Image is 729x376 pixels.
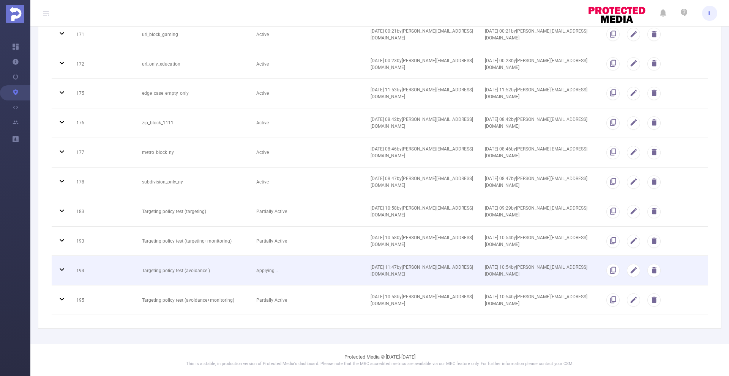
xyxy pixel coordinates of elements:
td: 175 [71,79,136,108]
span: [DATE] 08:42 by [PERSON_NAME][EMAIL_ADDRESS][DOMAIN_NAME] [371,117,473,129]
td: 177 [71,138,136,168]
span: [DATE] 08:46 by [PERSON_NAME][EMAIL_ADDRESS][DOMAIN_NAME] [371,146,473,158]
span: [DATE] 00:21 by [PERSON_NAME][EMAIL_ADDRESS][DOMAIN_NAME] [485,28,587,41]
td: metro_block_ny [136,138,251,168]
img: Protected Media [6,5,24,23]
span: [DATE] 10:58 by [PERSON_NAME][EMAIL_ADDRESS][DOMAIN_NAME] [371,235,473,247]
span: Partially Active [256,298,287,303]
span: IL [707,6,712,21]
span: Active [256,91,269,96]
footer: Protected Media © [DATE]-[DATE] [30,344,729,376]
td: Targeting policy test (targeting+monitoring) [136,227,251,256]
span: [DATE] 08:47 by [PERSON_NAME][EMAIL_ADDRESS][DOMAIN_NAME] [371,176,473,188]
td: 195 [71,285,136,315]
span: [DATE] 10:54 by [PERSON_NAME][EMAIL_ADDRESS][DOMAIN_NAME] [485,235,587,247]
td: 193 [71,227,136,256]
td: 172 [71,49,136,79]
p: This is a stable, in production version of Protected Media's dashboard. Please note that the MRC ... [49,361,710,367]
span: Active [256,179,269,185]
span: [DATE] 10:58 by [PERSON_NAME][EMAIL_ADDRESS][DOMAIN_NAME] [371,205,473,218]
span: Active [256,150,269,155]
span: [DATE] 08:42 by [PERSON_NAME][EMAIL_ADDRESS][DOMAIN_NAME] [485,117,587,129]
span: [DATE] 00:21 by [PERSON_NAME][EMAIL_ADDRESS][DOMAIN_NAME] [371,28,473,41]
td: 171 [71,20,136,49]
td: url_block_gaming [136,20,251,49]
td: Targeting policy test (targeting) [136,197,251,227]
td: subdivision_only_ny [136,168,251,197]
td: 183 [71,197,136,227]
span: [DATE] 00:23 by [PERSON_NAME][EMAIL_ADDRESS][DOMAIN_NAME] [485,58,587,70]
span: Applying... [256,268,278,273]
td: zip_block_1111 [136,108,251,138]
span: Active [256,120,269,125]
span: [DATE] 11:47 by [PERSON_NAME][EMAIL_ADDRESS][DOMAIN_NAME] [371,265,473,277]
span: [DATE] 11:52 by [PERSON_NAME][EMAIL_ADDRESS][DOMAIN_NAME] [485,87,587,99]
span: [DATE] 09:29 by [PERSON_NAME][EMAIL_ADDRESS][DOMAIN_NAME] [485,205,587,218]
td: Targeting policy test (avoidance ) [136,256,251,285]
span: [DATE] 00:23 by [PERSON_NAME][EMAIL_ADDRESS][DOMAIN_NAME] [371,58,473,70]
span: Active [256,61,269,67]
span: [DATE] 10:58 by [PERSON_NAME][EMAIL_ADDRESS][DOMAIN_NAME] [371,294,473,306]
span: Partially Active [256,238,287,244]
td: 178 [71,168,136,197]
span: [DATE] 08:47 by [PERSON_NAME][EMAIL_ADDRESS][DOMAIN_NAME] [485,176,587,188]
td: Targeting policy test (avoidance+monitoring) [136,285,251,315]
td: 176 [71,108,136,138]
td: edge_case_empty_only [136,79,251,108]
span: [DATE] 10:54 by [PERSON_NAME][EMAIL_ADDRESS][DOMAIN_NAME] [485,294,587,306]
span: Active [256,32,269,37]
span: Partially Active [256,209,287,214]
span: [DATE] 11:53 by [PERSON_NAME][EMAIL_ADDRESS][DOMAIN_NAME] [371,87,473,99]
td: 194 [71,256,136,285]
span: [DATE] 08:46 by [PERSON_NAME][EMAIL_ADDRESS][DOMAIN_NAME] [485,146,587,158]
span: [DATE] 10:54 by [PERSON_NAME][EMAIL_ADDRESS][DOMAIN_NAME] [485,265,587,277]
td: url_only_education [136,49,251,79]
